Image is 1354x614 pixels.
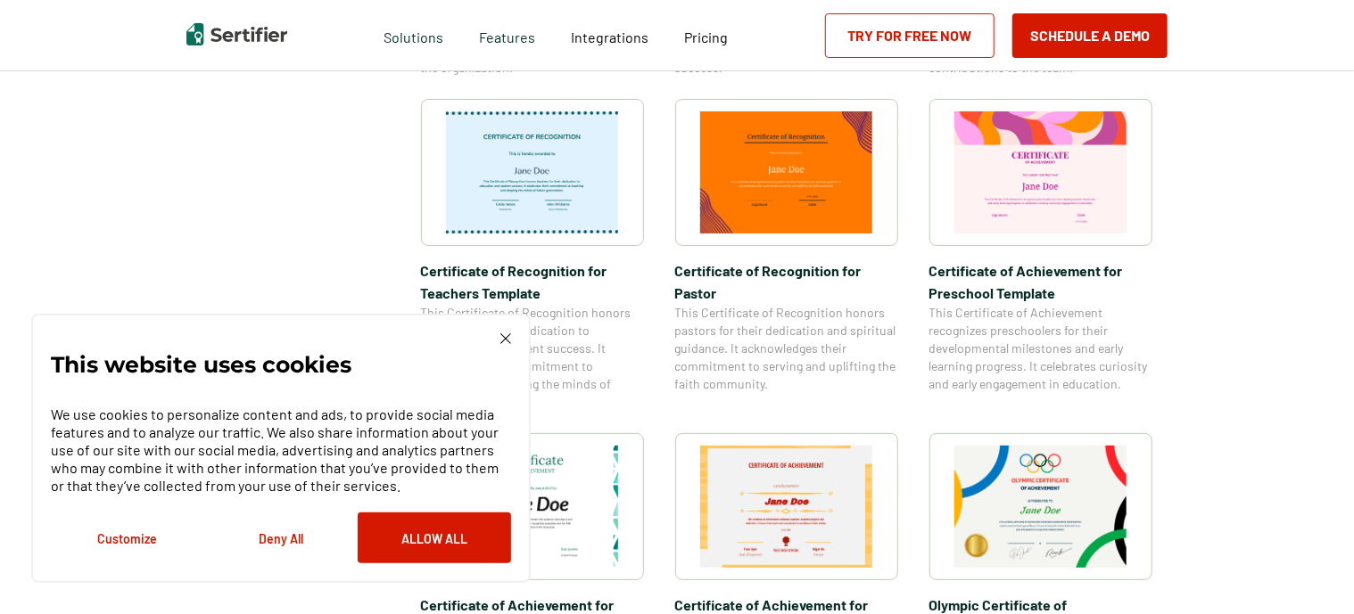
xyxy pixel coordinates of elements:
span: This Certificate of Recognition honors pastors for their dedication and spiritual guidance. It ac... [675,304,898,393]
a: Integrations [572,24,649,46]
button: Schedule a Demo [1012,13,1168,58]
a: Pricing [685,24,729,46]
img: Cookie Popup Close [500,333,511,344]
img: Sertifier | Digital Credentialing Platform [186,23,287,45]
button: Allow All [358,512,511,563]
span: Certificate of Recognition for Pastor [675,259,898,304]
span: Certificate of Achievement for Preschool Template [929,259,1152,304]
img: Certificate of Achievement for Preschool Template [954,111,1127,233]
button: Customize [51,512,204,563]
span: This Certificate of Achievement recognizes preschoolers for their developmental milestones and ea... [929,304,1152,393]
span: Integrations [572,29,649,45]
img: Certificate of Achievement for Elementary Students Template [446,446,619,568]
img: Olympic Certificate of Appreciation​ Template [954,446,1127,568]
img: Certificate of Achievement for Students Template [700,446,873,568]
img: Certificate of Recognition for Pastor [700,111,873,233]
a: Certificate of Recognition for Teachers TemplateCertificate of Recognition for Teachers TemplateT... [421,99,644,411]
a: Certificate of Recognition for PastorCertificate of Recognition for PastorThis Certificate of Rec... [675,99,898,411]
img: Certificate of Recognition for Teachers Template [446,111,619,233]
span: This Certificate of Recognition honors teachers for their dedication to education and student suc... [421,304,644,411]
span: Solutions [384,24,444,46]
button: Deny All [204,512,358,563]
a: Certificate of Achievement for Preschool TemplateCertificate of Achievement for Preschool Templat... [929,99,1152,411]
p: We use cookies to personalize content and ads, to provide social media features and to analyze ou... [51,405,511,495]
p: This website uses cookies [51,356,351,373]
span: Certificate of Recognition for Teachers Template [421,259,644,304]
span: Pricing [685,29,729,45]
a: Try for Free Now [825,13,995,58]
span: Features [480,24,536,46]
